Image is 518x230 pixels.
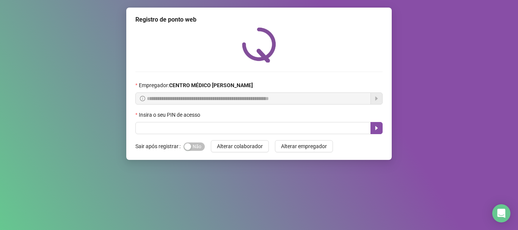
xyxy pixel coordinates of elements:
[139,81,253,89] span: Empregador :
[275,140,333,152] button: Alterar empregador
[281,142,327,150] span: Alterar empregador
[211,140,269,152] button: Alterar colaborador
[492,204,510,222] div: Open Intercom Messenger
[135,111,205,119] label: Insira o seu PIN de acesso
[140,96,145,101] span: info-circle
[169,82,253,88] strong: CENTRO MÉDICO [PERSON_NAME]
[135,15,383,24] div: Registro de ponto web
[374,125,380,131] span: caret-right
[135,140,184,152] label: Sair após registrar
[242,27,276,63] img: QRPoint
[217,142,263,150] span: Alterar colaborador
